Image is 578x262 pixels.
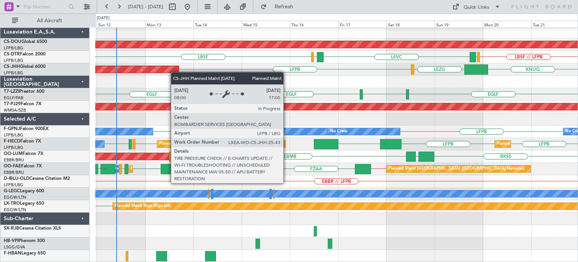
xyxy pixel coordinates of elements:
div: Planned Maint Melsbroek Air Base [131,163,197,175]
div: Fri 17 [338,21,386,28]
a: EGLF/FAB [4,95,23,101]
a: EGGW/LTN [4,195,26,200]
span: OO-LUM [4,152,23,156]
a: OO-LUMFalcon 7X [4,152,43,156]
a: EBBR/BRU [4,157,24,163]
span: [DATE] - [DATE] [128,3,163,10]
a: CS-DTRFalcon 2000 [4,52,46,57]
a: LX-TROLegacy 650 [4,201,44,206]
a: LFPB/LBG [4,45,23,51]
div: Thu 16 [290,21,338,28]
a: CS-JHHGlobal 6000 [4,64,46,69]
span: All Aircraft [20,18,79,23]
span: T7-LZZI [4,89,19,94]
a: LSGG/GVA [4,244,25,250]
a: OO-FAEFalcon 7X [4,164,42,169]
div: Planned Maint [GEOGRAPHIC_DATA] ([GEOGRAPHIC_DATA] National) [388,163,525,175]
a: EBBR/BRU [4,170,24,175]
a: LFPB/LBG [4,145,23,150]
a: EGGW/LTN [4,207,26,213]
div: No Crew [330,126,347,137]
div: Sun 12 [97,21,145,28]
div: Planned Maint [GEOGRAPHIC_DATA] ([GEOGRAPHIC_DATA]) [159,138,278,150]
div: No Crew [195,126,213,137]
div: [DATE] [97,15,110,21]
a: T7-PJ29Falcon 7X [4,102,41,106]
span: T7-PJ29 [4,102,21,106]
div: Mon 20 [483,21,531,28]
a: LFPB/LBG [4,132,23,138]
span: F-GPNJ [4,127,20,131]
button: All Aircraft [8,15,82,27]
a: F-GPNJFalcon 900EX [4,127,49,131]
a: SX-RJBCessna Citation XLS [4,226,61,231]
span: LX-TRO [4,201,20,206]
a: D-IBLU-OLDCessna Citation M2 [4,176,70,181]
button: Quick Links [449,1,504,13]
a: LFPB/LBG [4,182,23,188]
a: HB-VPIPhenom 300 [4,239,45,243]
div: Quick Links [464,4,489,11]
div: Sun 19 [435,21,483,28]
span: F-HECD [4,139,20,144]
a: F-HECDFalcon 7X [4,139,41,144]
input: Trip Number [23,1,66,12]
span: CS-DTR [4,52,20,57]
span: CS-JHH [4,64,20,69]
span: Refresh [268,4,300,9]
a: G-LEGCLegacy 600 [4,189,44,193]
span: D-IBLU-OLD [4,176,29,181]
span: CS-DOU [4,40,21,44]
a: T7-LZZIPraetor 600 [4,89,44,94]
span: OO-FAE [4,164,21,169]
div: Wed 15 [242,21,290,28]
a: F-HBANLegacy 650 [4,251,46,256]
div: Planned Maint Riga (Riga Intl) [115,201,171,212]
a: LFPB/LBG [4,70,23,76]
div: Mon 13 [145,21,193,28]
span: SX-RJB [4,226,19,231]
span: G-LEGC [4,189,20,193]
div: Sat 18 [386,21,435,28]
span: HB-VPI [4,239,18,243]
a: LFPB/LBG [4,58,23,63]
span: F-HBAN [4,251,21,256]
a: WMSA/SZB [4,107,26,113]
button: Refresh [257,1,302,13]
a: CS-DOUGlobal 6500 [4,40,47,44]
div: Tue 14 [193,21,242,28]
